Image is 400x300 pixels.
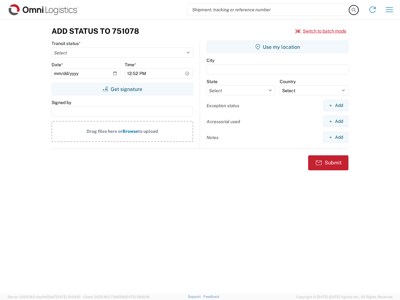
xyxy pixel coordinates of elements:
[125,295,149,299] span: [DATE] 08:10:16
[138,129,158,134] span: to upload
[52,100,71,105] label: Signed by
[188,295,203,298] a: Support
[323,100,348,111] button: Add
[207,79,217,84] label: State
[203,295,219,298] a: Feedback
[308,155,348,170] button: Submit
[280,79,296,84] label: Country
[296,294,392,300] span: Copyright © [DATE]-[DATE] Agistix Inc., All Rights Reserved
[323,132,348,143] button: Add
[207,119,240,124] label: Accessorial used
[207,135,218,140] label: Notes
[122,129,138,134] span: Browse
[207,103,239,108] label: Exception status
[187,4,349,16] input: Shipment, tracking or reference number
[323,116,348,127] button: Add
[83,295,149,299] span: Client: 2025.18.0-7346316
[52,83,193,95] button: Get signature
[52,41,81,46] label: Transit status
[87,129,122,134] span: Drag files here or
[295,26,346,36] button: Switch to batch mode
[207,41,348,53] button: Use my location
[207,57,214,63] label: City
[125,62,136,67] label: Time
[52,62,63,67] label: Date
[52,27,139,36] h3: Add Status to 751078
[7,295,80,299] span: Server: 2025.18.0-daa1fe12ee7
[56,295,80,299] span: [DATE] 10:04:51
